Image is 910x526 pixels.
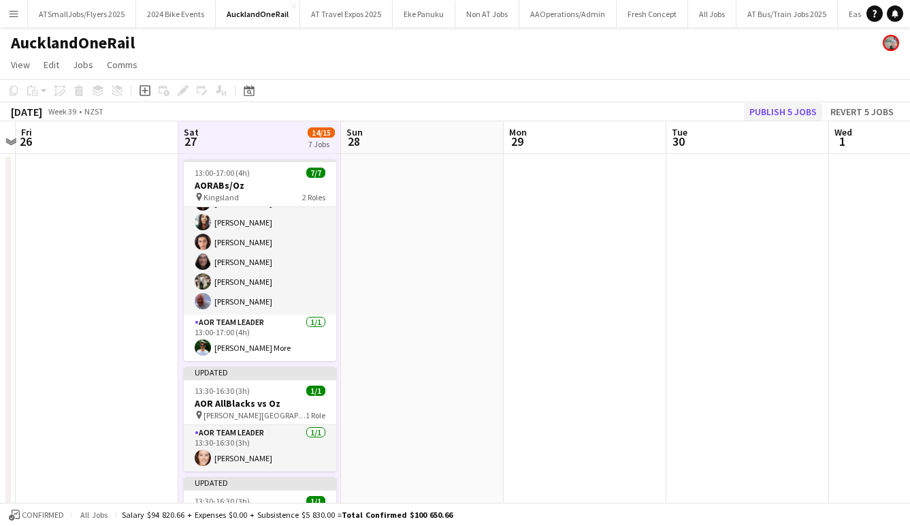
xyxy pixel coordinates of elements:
[11,105,42,119] div: [DATE]
[19,134,32,149] span: 26
[184,170,336,315] app-card-role: AOR PeopleCounter6/613:00-17:00 (4h)[PERSON_NAME][PERSON_NAME][PERSON_NAME][PERSON_NAME][PERSON_N...
[507,134,527,149] span: 29
[184,159,336,361] app-job-card: 13:00-17:00 (4h)7/7AORABs/Oz Kingsland2 RolesAOR PeopleCounter6/613:00-17:00 (4h)[PERSON_NAME][PE...
[204,192,239,202] span: Kingsland
[834,126,852,138] span: Wed
[344,134,363,149] span: 28
[519,1,617,27] button: AAOperations/Admin
[736,1,838,27] button: AT Bus/Train Jobs 2025
[509,126,527,138] span: Mon
[107,59,137,71] span: Comms
[184,367,336,471] app-job-card: Updated13:30-16:30 (3h)1/1AOR AllBlacks vs Oz [PERSON_NAME][GEOGRAPHIC_DATA]1 RoleAOR Team Leader...
[184,315,336,361] app-card-role: AOR Team Leader1/113:00-17:00 (4h)[PERSON_NAME] More
[216,1,300,27] button: AucklandOneRail
[617,1,688,27] button: Fresh Concept
[184,397,336,409] h3: AOR AllBlacks vs Oz
[184,179,336,191] h3: AORABs/Oz
[22,510,64,520] span: Confirmed
[306,168,325,178] span: 7/7
[7,508,66,523] button: Confirmed
[5,56,35,74] a: View
[122,510,453,520] div: Salary $94 820.66 + Expenses $0.00 + Subsistence $5 830.00 =
[45,106,79,117] span: Week 39
[670,134,687,149] span: 30
[78,510,110,520] span: All jobs
[101,56,143,74] a: Comms
[28,1,136,27] button: ATSmallJobs/Flyers 2025
[184,126,199,138] span: Sat
[195,168,250,178] span: 13:00-17:00 (4h)
[300,1,393,27] button: AT Travel Expos 2025
[38,56,65,74] a: Edit
[184,367,336,377] div: Updated
[393,1,455,27] button: Eke Panuku
[11,59,30,71] span: View
[184,425,336,471] app-card-role: AOR Team Leader1/113:30-16:30 (3h)[PERSON_NAME]
[455,1,519,27] button: Non AT Jobs
[308,139,334,149] div: 7 Jobs
[204,410,306,420] span: [PERSON_NAME][GEOGRAPHIC_DATA]
[184,477,336,488] div: Updated
[195,386,250,396] span: 13:30-16:30 (3h)
[73,59,93,71] span: Jobs
[825,103,899,121] button: Revert 5 jobs
[306,496,325,506] span: 1/1
[688,1,736,27] button: All Jobs
[136,1,216,27] button: 2024 Bike Events
[306,386,325,396] span: 1/1
[883,35,899,51] app-user-avatar: Bruce Hopkins
[182,134,199,149] span: 27
[672,126,687,138] span: Tue
[11,33,135,53] h1: AucklandOneRail
[21,126,32,138] span: Fri
[342,510,453,520] span: Total Confirmed $100 650.66
[306,410,325,420] span: 1 Role
[44,59,59,71] span: Edit
[67,56,99,74] a: Jobs
[744,103,822,121] button: Publish 5 jobs
[832,134,852,149] span: 1
[302,192,325,202] span: 2 Roles
[84,106,103,117] div: NZST
[195,496,250,506] span: 13:30-16:30 (3h)
[346,126,363,138] span: Sun
[308,127,335,138] span: 14/15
